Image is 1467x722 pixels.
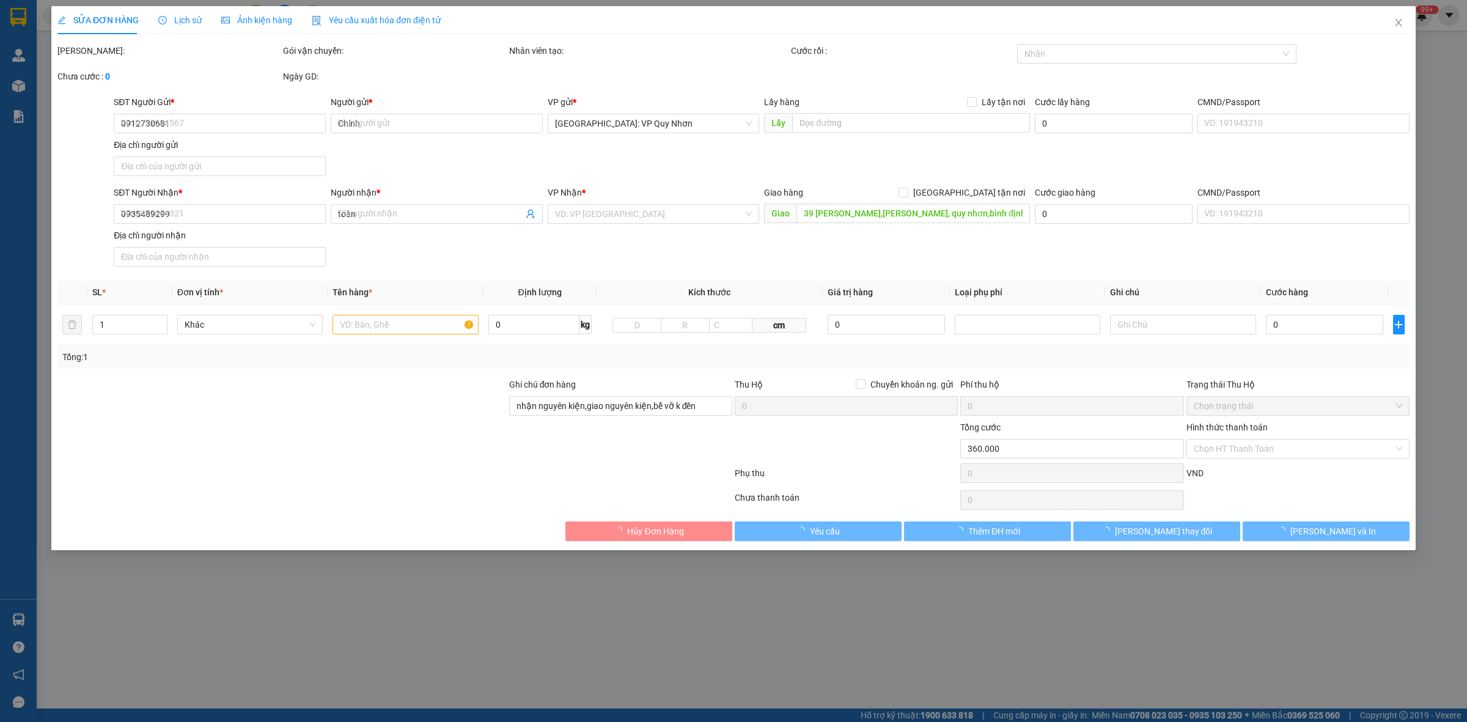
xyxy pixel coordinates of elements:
[114,229,326,242] div: Địa chỉ người nhận
[62,350,566,364] div: Tổng: 1
[57,16,66,24] span: edit
[1035,114,1193,133] input: Cước lấy hàng
[1197,186,1410,199] div: CMND/Passport
[1186,378,1410,391] div: Trạng thái Thu Hộ
[960,378,1183,396] div: Phí thu hộ
[1110,315,1256,334] input: Ghi Chú
[114,157,326,176] input: Địa chỉ của người gửi
[312,16,322,26] img: icon
[764,97,800,107] span: Lấy hàng
[1035,97,1090,107] label: Cước lấy hàng
[904,521,1071,541] button: Thêm ĐH mới
[1186,422,1268,432] label: Hình thức thanh toán
[709,318,753,333] input: C
[221,16,230,24] span: picture
[185,315,315,334] span: Khác
[614,526,627,535] span: loading
[828,287,873,297] span: Giá trị hàng
[764,188,803,197] span: Giao hàng
[57,44,281,57] div: [PERSON_NAME]:
[1035,204,1193,224] input: Cước giao hàng
[221,15,292,25] span: Ảnh kiện hàng
[733,491,959,512] div: Chưa thanh toán
[1073,521,1240,541] button: [PERSON_NAME] thay đổi
[810,525,840,538] span: Yêu cầu
[796,204,1030,223] input: Dọc đường
[661,318,710,333] input: R
[548,95,760,109] div: VP gửi
[312,15,441,25] span: Yêu cầu xuất hóa đơn điện tử
[1290,525,1376,538] span: [PERSON_NAME] và In
[627,525,683,538] span: Hủy Đơn Hàng
[114,247,326,267] input: Địa chỉ của người nhận
[1101,526,1115,535] span: loading
[752,318,806,333] span: cm
[955,526,968,535] span: loading
[866,378,958,391] span: Chuyển khoản ng. gửi
[331,186,543,199] div: Người nhận
[509,380,576,389] label: Ghi chú đơn hàng
[950,281,1105,304] th: Loại phụ phí
[57,70,281,83] div: Chưa cước :
[796,526,810,535] span: loading
[1186,468,1204,478] span: VND
[960,422,1001,432] span: Tổng cước
[509,396,732,416] input: Ghi chú đơn hàng
[1105,281,1260,304] th: Ghi chú
[62,315,82,334] button: delete
[158,15,202,25] span: Lịch sử
[158,16,167,24] span: clock-circle
[565,521,732,541] button: Hủy Đơn Hàng
[1197,95,1410,109] div: CMND/Passport
[764,113,792,133] span: Lấy
[114,95,326,109] div: SĐT Người Gửi
[114,186,326,199] div: SĐT Người Nhận
[968,525,1020,538] span: Thêm ĐH mới
[509,44,789,57] div: Nhân viên tạo:
[735,380,763,389] span: Thu Hộ
[764,204,796,223] span: Giao
[733,466,959,488] div: Phụ thu
[57,15,139,25] span: SỬA ĐƠN HÀNG
[555,114,752,133] span: Bình Định: VP Quy Nhơn
[1194,397,1402,415] span: Chọn trạng thái
[283,44,506,57] div: Gói vận chuyển:
[92,287,102,297] span: SL
[1277,526,1290,535] span: loading
[526,209,535,219] span: user-add
[791,44,1014,57] div: Cước rồi :
[1115,525,1213,538] span: [PERSON_NAME] thay đổi
[612,318,661,333] input: D
[1394,18,1403,28] span: close
[1394,320,1404,330] span: plus
[1243,521,1410,541] button: [PERSON_NAME] và In
[1393,315,1405,334] button: plus
[177,287,223,297] span: Đơn vị tính
[518,287,562,297] span: Định lượng
[908,186,1030,199] span: [GEOGRAPHIC_DATA] tận nơi
[735,521,902,541] button: Yêu cầu
[792,113,1030,133] input: Dọc đường
[105,72,110,81] b: 0
[331,95,543,109] div: Người gửi
[977,95,1030,109] span: Lấy tận nơi
[1035,188,1095,197] label: Cước giao hàng
[333,287,372,297] span: Tên hàng
[1381,6,1416,40] button: Close
[283,70,506,83] div: Ngày GD:
[114,138,326,152] div: Địa chỉ người gửi
[548,188,582,197] span: VP Nhận
[579,315,592,334] span: kg
[1266,287,1308,297] span: Cước hàng
[688,287,730,297] span: Kích thước
[333,315,478,334] input: VD: Bàn, Ghế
